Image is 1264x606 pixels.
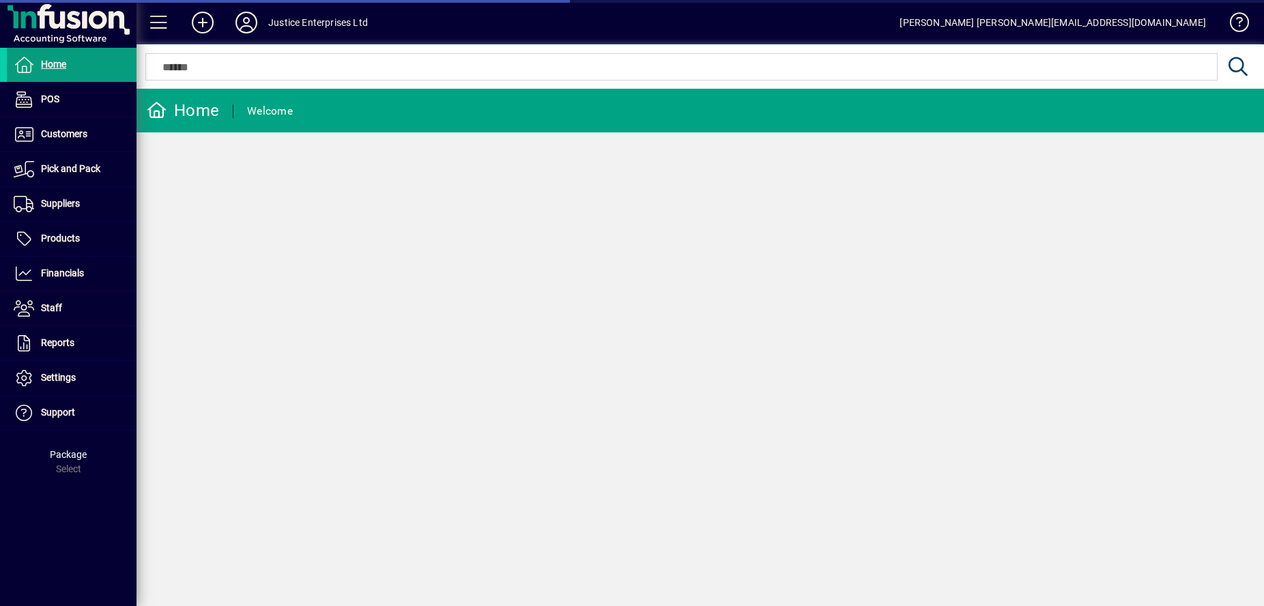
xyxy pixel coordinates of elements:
span: Pick and Pack [41,163,100,174]
span: Products [41,233,80,244]
span: Package [50,449,87,460]
a: Reports [7,326,137,360]
span: Customers [41,128,87,139]
a: Products [7,222,137,256]
a: POS [7,83,137,117]
button: Profile [225,10,268,35]
span: Settings [41,372,76,383]
a: Customers [7,117,137,151]
a: Pick and Pack [7,152,137,186]
a: Support [7,396,137,430]
div: Home [147,100,219,121]
span: Staff [41,302,62,313]
span: Financials [41,268,84,278]
div: Welcome [247,100,293,122]
a: Knowledge Base [1220,3,1247,47]
a: Settings [7,361,137,395]
a: Suppliers [7,187,137,221]
button: Add [181,10,225,35]
span: Reports [41,337,74,348]
a: Financials [7,257,137,291]
span: Support [41,407,75,418]
span: POS [41,93,59,104]
div: Justice Enterprises Ltd [268,12,368,33]
span: Home [41,59,66,70]
div: [PERSON_NAME] [PERSON_NAME][EMAIL_ADDRESS][DOMAIN_NAME] [900,12,1206,33]
a: Staff [7,291,137,326]
span: Suppliers [41,198,80,209]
